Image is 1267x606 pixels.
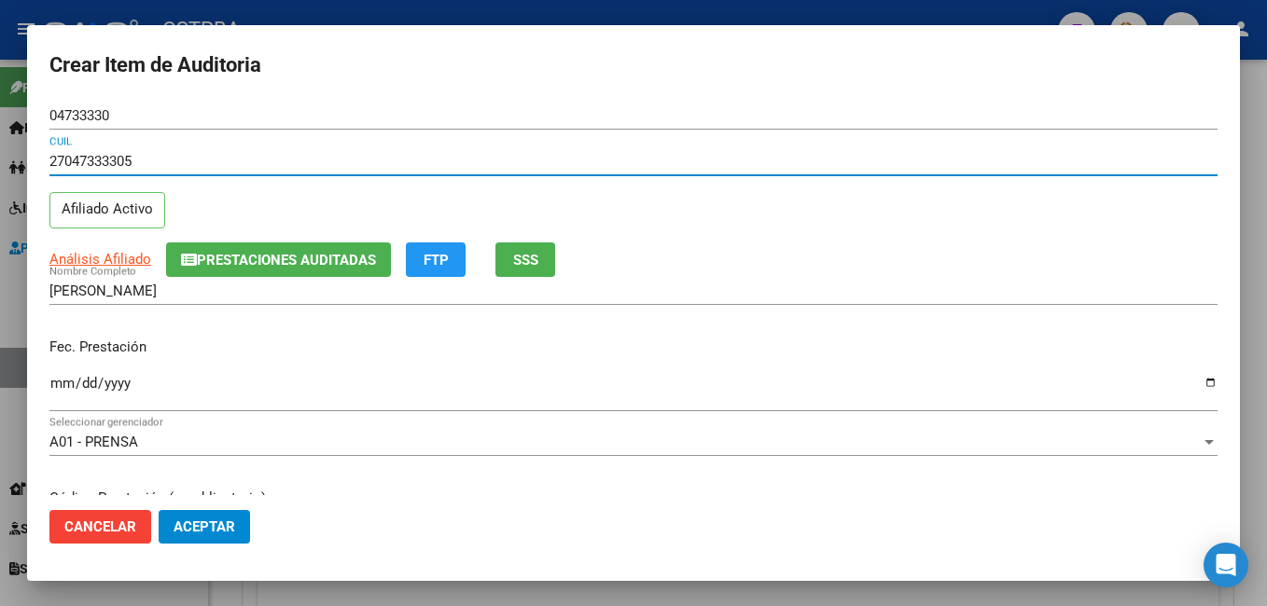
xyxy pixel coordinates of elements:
span: Cancelar [64,518,136,535]
p: Afiliado Activo [49,192,165,228]
span: Prestaciones Auditadas [197,252,376,269]
h2: Crear Item de Auditoria [49,48,1218,83]
span: Análisis Afiliado [49,251,151,268]
span: Aceptar [174,518,235,535]
p: Código Prestación (no obligatorio) [49,488,1218,509]
button: SSS [495,242,555,277]
span: A01 - PRENSA [49,434,138,450]
span: FTP [424,252,449,269]
span: SSS [513,252,538,269]
button: Prestaciones Auditadas [166,242,391,277]
button: FTP [406,242,466,277]
p: Fec. Prestación [49,337,1218,358]
div: Open Intercom Messenger [1204,543,1248,587]
button: Aceptar [159,510,250,544]
button: Cancelar [49,510,151,544]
